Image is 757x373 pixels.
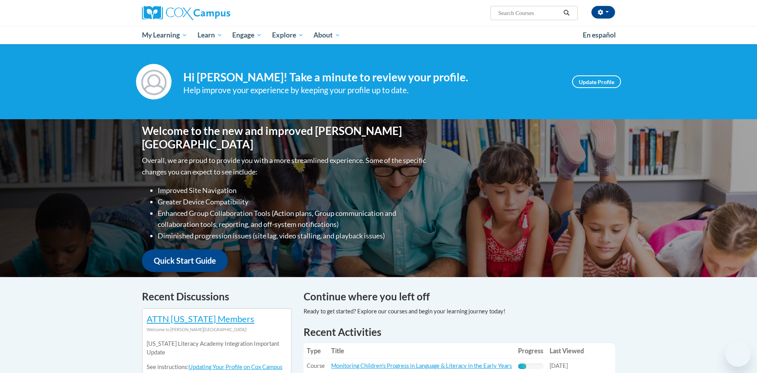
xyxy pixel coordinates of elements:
a: Learn [192,26,227,44]
div: Welcome to [PERSON_NAME][GEOGRAPHIC_DATA]! [147,325,287,334]
a: About [309,26,346,44]
img: Cox Campus [142,6,230,20]
a: En español [578,27,621,43]
h4: Recent Discussions [142,289,292,304]
a: Quick Start Guide [142,249,228,272]
li: Enhanced Group Collaboration Tools (Action plans, Group communication and collaboration tools, re... [158,208,428,231]
span: Learn [198,30,222,40]
div: Progress, % [518,364,526,369]
span: Explore [272,30,304,40]
a: ATTN [US_STATE] Members [147,313,254,324]
span: About [313,30,340,40]
input: Search Courses [498,8,561,18]
h4: Continue where you left off [304,289,615,304]
th: Last Viewed [546,343,587,359]
a: Explore [267,26,309,44]
th: Title [328,343,515,359]
span: Engage [232,30,262,40]
h1: Welcome to the new and improved [PERSON_NAME][GEOGRAPHIC_DATA] [142,124,428,151]
span: My Learning [142,30,187,40]
th: Progress [515,343,546,359]
img: Profile Image [136,64,172,99]
th: Type [304,343,328,359]
p: Overall, we are proud to provide you with a more streamlined experience. Some of the specific cha... [142,155,428,178]
a: Cox Campus [142,6,292,20]
p: See instructions: [147,363,287,371]
div: Help improve your experience by keeping your profile up to date. [183,84,560,97]
li: Diminished progression issues (site lag, video stalling, and playback issues) [158,230,428,242]
a: Engage [227,26,267,44]
li: Improved Site Navigation [158,185,428,196]
a: Updating Your Profile on Cox Campus [188,364,282,370]
a: Monitoring Children's Progress in Language & Literacy in the Early Years [331,362,512,369]
iframe: Button to launch messaging window [725,341,751,367]
span: En español [583,31,616,39]
a: Update Profile [572,75,621,88]
h4: Hi [PERSON_NAME]! Take a minute to review your profile. [183,71,560,84]
button: Account Settings [591,6,615,19]
span: Course [307,362,325,369]
span: [DATE] [550,362,568,369]
a: My Learning [137,26,192,44]
li: Greater Device Compatibility [158,196,428,208]
h1: Recent Activities [304,325,615,339]
div: Main menu [130,26,627,44]
button: Search [561,8,572,18]
p: [US_STATE] Literacy Academy Integration Important Update [147,339,287,357]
